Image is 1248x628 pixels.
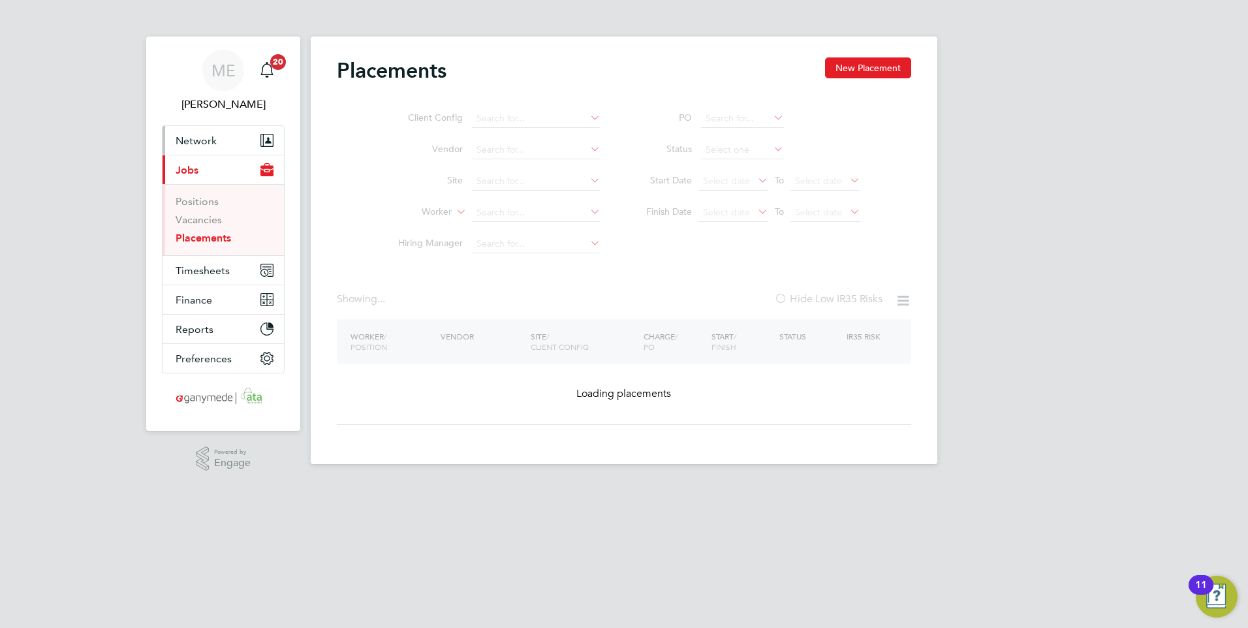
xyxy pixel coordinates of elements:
[162,386,285,407] a: Go to home page
[1195,585,1207,602] div: 11
[214,458,251,469] span: Engage
[162,97,285,112] span: Mia Eckersley
[146,37,300,431] nav: Main navigation
[176,195,219,208] a: Positions
[337,292,388,306] div: Showing
[774,292,882,306] label: Hide Low IR35 Risks
[163,126,284,155] button: Network
[176,134,217,147] span: Network
[163,315,284,343] button: Reports
[1196,576,1238,618] button: Open Resource Center, 11 new notifications
[825,57,911,78] button: New Placement
[172,386,275,407] img: ganymedesolutions-logo-retina.png
[337,57,446,84] h2: Placements
[176,323,213,336] span: Reports
[377,292,385,306] span: ...
[196,447,251,471] a: Powered byEngage
[214,447,251,458] span: Powered by
[176,232,231,244] a: Placements
[163,256,284,285] button: Timesheets
[270,54,286,70] span: 20
[163,184,284,255] div: Jobs
[163,155,284,184] button: Jobs
[176,213,222,226] a: Vacancies
[211,62,236,79] span: ME
[176,164,198,176] span: Jobs
[176,294,212,306] span: Finance
[176,353,232,365] span: Preferences
[176,264,230,277] span: Timesheets
[163,285,284,314] button: Finance
[254,50,280,91] a: 20
[163,344,284,373] button: Preferences
[162,50,285,112] a: ME[PERSON_NAME]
